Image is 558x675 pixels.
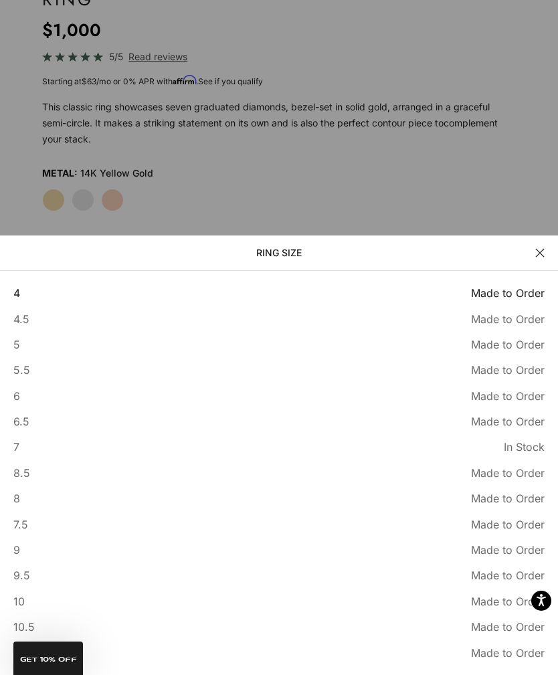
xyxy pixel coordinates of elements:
[13,642,83,675] div: GET 10% Off
[13,541,20,559] span: 9
[471,413,545,430] span: Made to Order
[13,438,19,456] span: 7
[13,516,28,533] span: 7.5
[13,413,545,430] button: 6.5
[504,438,545,456] span: In Stock
[13,438,545,456] button: 7
[13,361,30,379] span: 5.5
[471,618,545,636] span: Made to Order
[13,618,35,636] span: 10.5
[13,567,545,584] button: 9.5
[471,644,545,662] span: Made to Order
[13,413,29,430] span: 6.5
[13,593,545,610] button: 10
[13,490,545,507] button: 8
[471,593,545,610] span: Made to Order
[13,284,545,302] button: 4
[13,644,545,662] button: 11
[13,284,20,302] span: 4
[471,541,545,559] span: Made to Order
[13,245,545,261] p: Ring size
[13,387,545,405] button: 6
[471,310,545,328] span: Made to Order
[13,387,20,405] span: 6
[13,490,20,507] span: 8
[471,490,545,507] span: Made to Order
[13,464,30,482] span: 8.5
[13,618,545,636] button: 10.5
[471,567,545,584] span: Made to Order
[13,541,545,559] button: 9
[471,361,545,379] span: Made to Order
[13,516,545,533] button: 7.5
[471,464,545,482] span: Made to Order
[13,310,29,328] span: 4.5
[471,516,545,533] span: Made to Order
[13,567,30,584] span: 9.5
[471,336,545,353] span: Made to Order
[471,387,545,405] span: Made to Order
[13,361,545,379] button: 5.5
[471,284,545,302] span: Made to Order
[13,464,545,482] button: 8.5
[13,593,25,610] span: 10
[13,310,545,328] button: 4.5
[20,656,77,663] span: GET 10% Off
[13,336,20,353] span: 5
[13,336,545,353] button: 5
